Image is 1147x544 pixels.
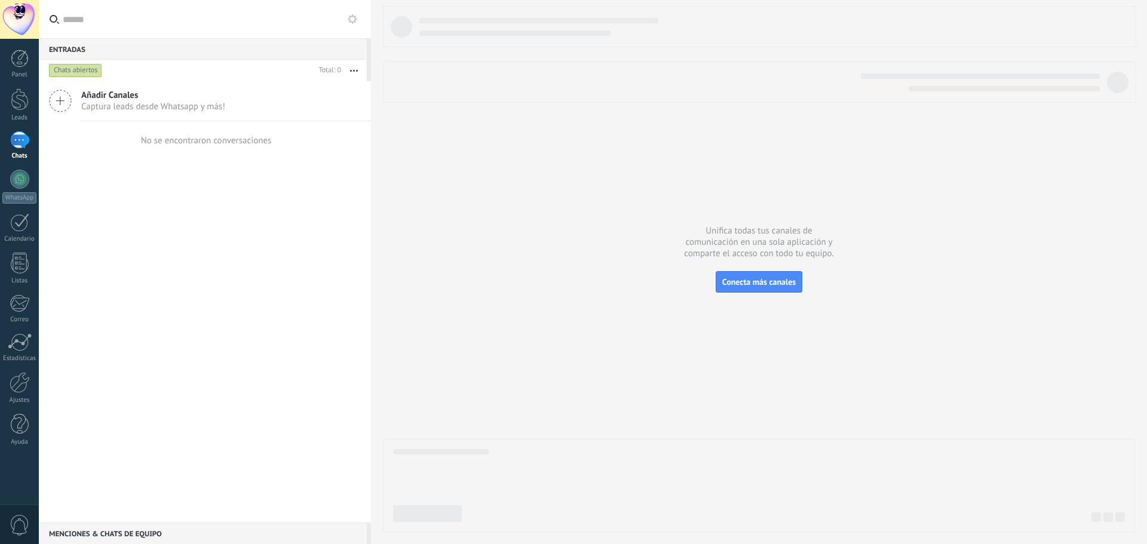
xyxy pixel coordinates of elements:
[722,276,796,287] span: Conecta más canales
[314,64,341,76] div: Total: 0
[716,271,802,293] button: Conecta más canales
[81,90,225,101] span: Añadir Canales
[49,63,102,78] div: Chats abiertos
[2,152,37,160] div: Chats
[39,523,367,544] div: Menciones & Chats de equipo
[2,192,36,204] div: WhatsApp
[2,71,37,79] div: Panel
[2,114,37,122] div: Leads
[2,438,37,446] div: Ayuda
[2,235,37,243] div: Calendario
[141,135,272,146] div: No se encontraron conversaciones
[81,101,225,112] span: Captura leads desde Whatsapp y más!
[39,38,367,60] div: Entradas
[2,355,37,362] div: Estadísticas
[2,277,37,285] div: Listas
[2,316,37,324] div: Correo
[2,397,37,404] div: Ajustes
